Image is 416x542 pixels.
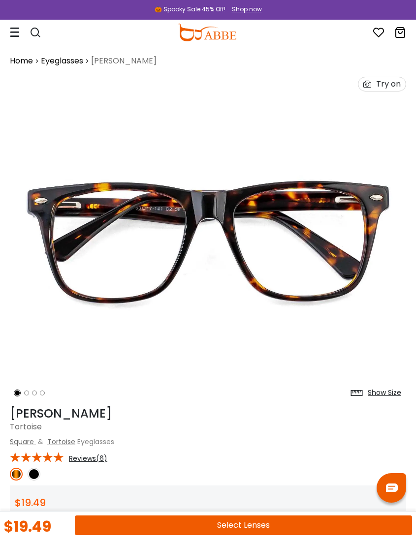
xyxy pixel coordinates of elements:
a: Shop now [227,5,262,13]
a: Tortoise [47,437,75,447]
img: abbeglasses.com [178,24,236,41]
div: Try on [376,77,401,91]
button: Select Lenses [75,515,412,535]
span: Tortoise [10,421,42,432]
img: Montalvo Tortoise Acetate Eyeglasses , SpringHinges , UniversalBridgeFit Frames from ABBE Glasses [10,72,406,402]
a: Square [10,437,34,447]
h1: [PERSON_NAME] [10,407,406,421]
div: 🎃 Spooky Sale 45% Off! [155,5,225,14]
span: Reviews(6) [69,454,107,463]
span: Eyeglasses [77,437,114,447]
a: Home [10,55,33,67]
div: $19.49 [4,519,51,534]
span: & [36,437,45,447]
img: chat [386,483,398,492]
span: [PERSON_NAME] [91,55,157,67]
div: Show Size [368,388,401,398]
div: Shop now [232,5,262,14]
a: Eyeglasses [41,55,83,67]
span: $19.49 [15,496,46,510]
